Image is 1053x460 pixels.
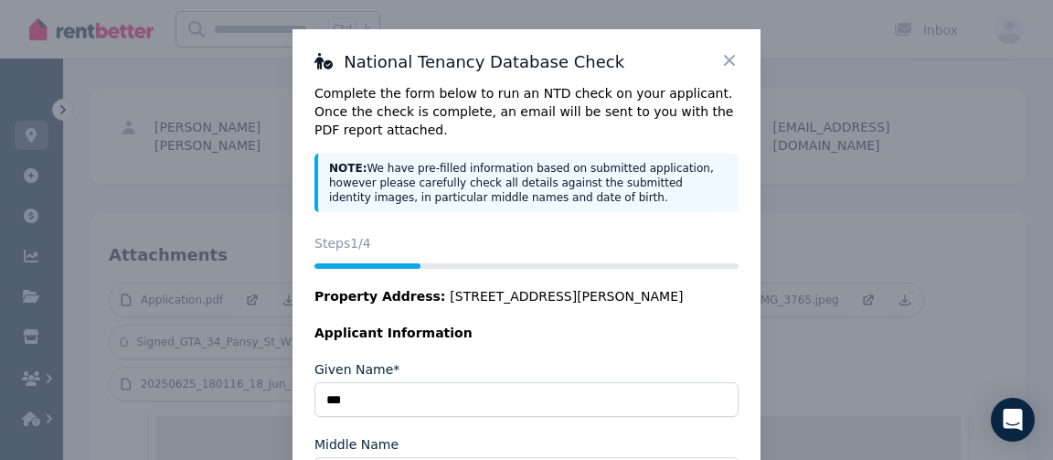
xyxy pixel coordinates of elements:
label: Middle Name [314,435,399,454]
div: We have pre-filled information based on submitted application, however please carefully check all... [314,154,739,212]
legend: Applicant Information [314,324,739,342]
label: Given Name* [314,360,399,379]
span: [STREET_ADDRESS][PERSON_NAME] [450,287,683,305]
span: Property Address: [314,289,445,304]
strong: NOTE: [329,162,367,175]
p: Complete the form below to run an NTD check on your applicant. Once the check is complete, an ema... [314,84,739,139]
p: Steps 1 /4 [314,234,739,252]
h3: National Tenancy Database Check [314,51,739,73]
div: Open Intercom Messenger [991,398,1035,442]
